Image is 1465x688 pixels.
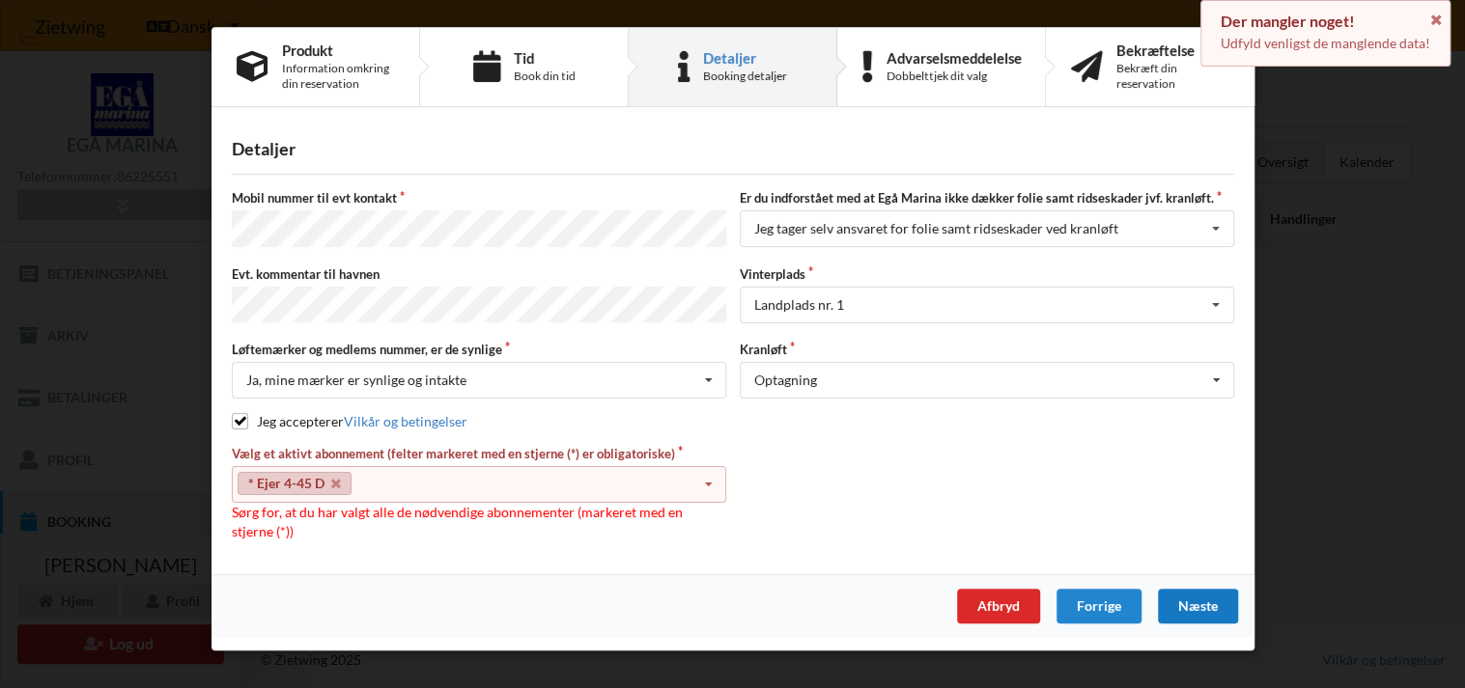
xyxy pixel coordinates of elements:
[232,189,726,206] label: Mobil nummer til evt kontakt
[754,373,817,387] div: Optagning
[1116,61,1229,92] div: Bekræft din reservation
[232,445,726,462] label: Vælg et aktivt abonnement (felter markeret med en stjerne (*) er obligatoriske)
[1056,589,1141,623] div: Forrige
[513,50,575,66] div: Tid
[740,189,1234,206] label: Er du indforstået med at Egå Marina ikke dækker folie samt ridseskader jvf. kranløft.
[754,222,1118,235] div: Jeg tager selv ansvaret for folie samt ridseskader ved kranløft
[886,69,1021,84] div: Dobbelttjek dit valg
[1116,42,1229,58] div: Bekræftelse
[956,589,1039,623] div: Afbryd
[703,69,787,84] div: Booking detaljer
[238,472,352,495] a: * Ejer 4-45 D
[740,265,1234,283] label: Vinterplads
[232,504,683,539] span: Sørg for, at du har valgt alle de nødvendige abonnementer (markeret med en stjerne (*))
[513,69,575,84] div: Book din tid
[1157,589,1237,623] div: Næste
[232,341,726,358] label: Løftemærker og medlems nummer, er de synlige
[282,42,394,58] div: Produkt
[232,138,1234,160] div: Detaljer
[703,50,787,66] div: Detaljer
[232,413,467,429] label: Jeg accepterer
[1221,34,1430,53] p: Udfyld venligst de manglende data!
[343,413,466,429] a: Vilkår og betingelser
[232,265,726,283] label: Evt. kommentar til havnen
[246,373,466,387] div: Ja, mine mærker er synlige og intakte
[886,50,1021,66] div: Advarselsmeddelelse
[754,298,844,312] div: Landplads nr. 1
[1221,12,1430,31] div: Der mangler noget!
[740,341,1234,358] label: Kranløft
[282,61,394,92] div: Information omkring din reservation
